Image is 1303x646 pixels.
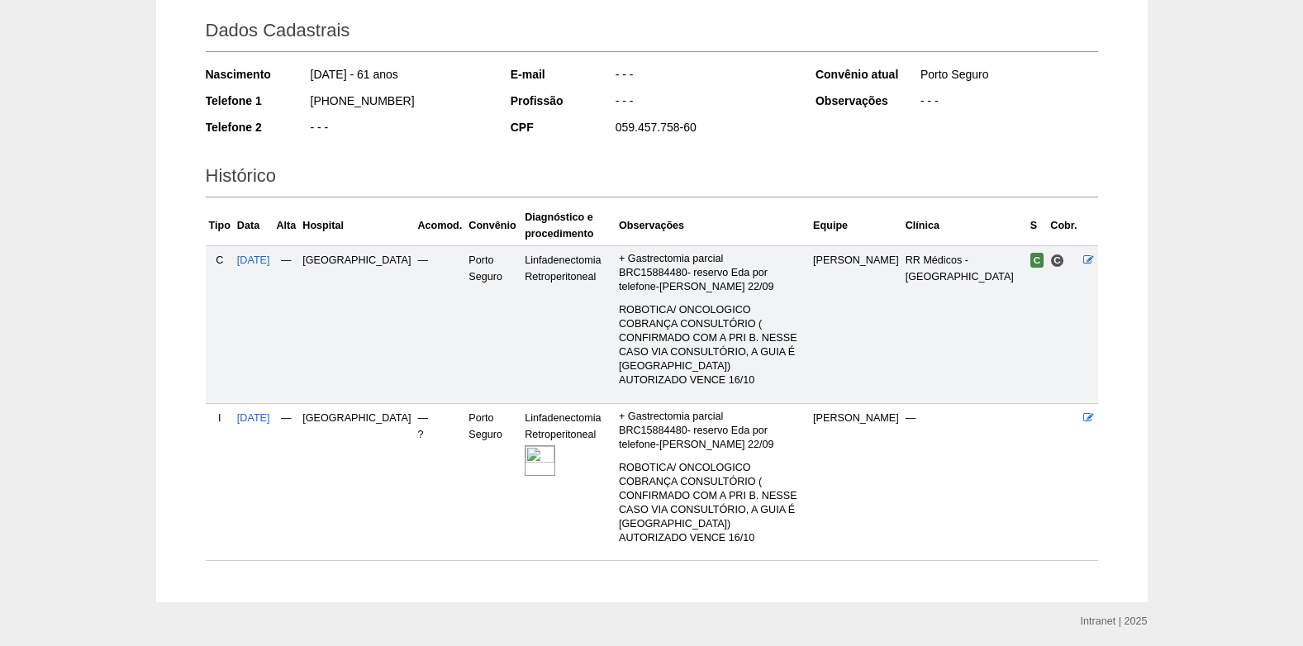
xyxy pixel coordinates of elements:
[465,403,521,561] td: Porto Seguro
[206,159,1098,197] h2: Histórico
[619,303,806,387] p: ROBOTICA/ ONCOLOGICO COBRANÇA CONSULTÓRIO ( CONFIRMADO COM A PRI B. NESSE CASO VIA CONSULTÓRIO, A...
[206,93,309,109] div: Telefone 1
[511,66,614,83] div: E-mail
[521,403,616,561] td: Linfadenectomia Retroperitoneal
[299,245,414,403] td: [GEOGRAPHIC_DATA]
[309,119,488,140] div: - - -
[309,93,488,113] div: [PHONE_NUMBER]
[816,66,919,83] div: Convênio atual
[299,206,414,246] th: Hospital
[206,14,1098,52] h2: Dados Cadastrais
[414,403,465,561] td: — ?
[919,93,1098,113] div: - - -
[619,461,806,545] p: ROBOTICA/ ONCOLOGICO COBRANÇA CONSULTÓRIO ( CONFIRMADO COM A PRI B. NESSE CASO VIA CONSULTÓRIO, A...
[206,119,309,135] div: Telefone 2
[616,206,810,246] th: Observações
[614,66,793,87] div: - - -
[273,206,300,246] th: Alta
[1030,253,1044,268] span: Confirmada
[810,245,902,403] td: [PERSON_NAME]
[511,93,614,109] div: Profissão
[209,252,231,268] div: C
[619,252,806,294] p: + Gastrectomia parcial BRC15884480- reservo Eda por telefone-[PERSON_NAME] 22/09
[902,206,1027,246] th: Clínica
[810,206,902,246] th: Equipe
[919,66,1098,87] div: Porto Seguro
[810,403,902,561] td: [PERSON_NAME]
[299,403,414,561] td: [GEOGRAPHIC_DATA]
[1081,613,1148,629] div: Intranet | 2025
[511,119,614,135] div: CPF
[234,206,273,246] th: Data
[237,412,270,424] a: [DATE]
[619,410,806,452] p: + Gastrectomia parcial BRC15884480- reservo Eda por telefone-[PERSON_NAME] 22/09
[414,245,465,403] td: —
[206,206,234,246] th: Tipo
[521,245,616,403] td: Linfadenectomia Retroperitoneal
[1050,254,1064,268] span: Consultório
[816,93,919,109] div: Observações
[273,403,300,561] td: —
[614,119,793,140] div: 059.457.758-60
[309,66,488,87] div: [DATE] - 61 anos
[902,245,1027,403] td: RR Médicos - [GEOGRAPHIC_DATA]
[902,403,1027,561] td: —
[414,206,465,246] th: Acomod.
[1027,206,1048,246] th: S
[209,410,231,426] div: I
[521,206,616,246] th: Diagnóstico e procedimento
[465,245,521,403] td: Porto Seguro
[237,254,270,266] a: [DATE]
[206,66,309,83] div: Nascimento
[465,206,521,246] th: Convênio
[1047,206,1080,246] th: Cobr.
[273,245,300,403] td: —
[614,93,793,113] div: - - -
